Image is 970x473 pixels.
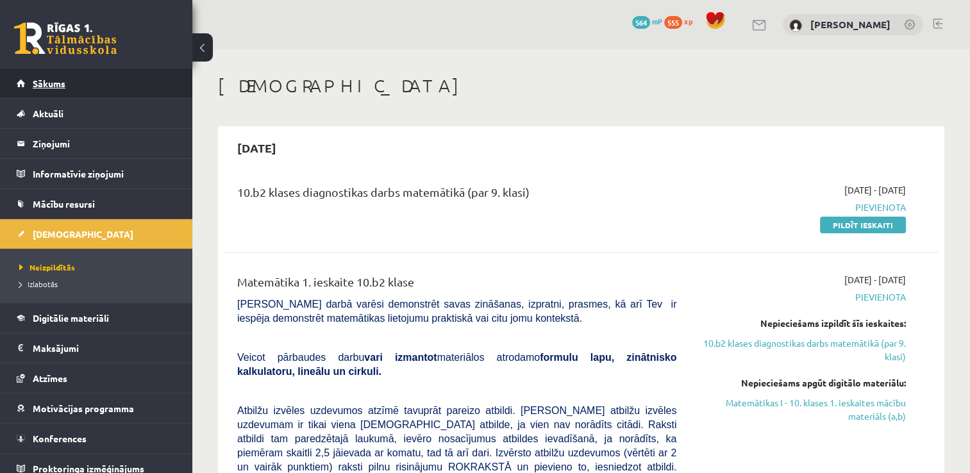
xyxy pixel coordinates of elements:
[237,352,676,377] b: formulu lapu, zinātnisko kalkulatoru, lineālu un cirkuli.
[224,133,289,163] h2: [DATE]
[33,198,95,210] span: Mācību resursi
[810,18,891,31] a: [PERSON_NAME]
[33,228,133,240] span: [DEMOGRAPHIC_DATA]
[632,16,650,29] span: 564
[844,183,906,197] span: [DATE] - [DATE]
[632,16,662,26] a: 564 mP
[696,201,906,214] span: Pievienota
[17,424,176,453] a: Konferences
[820,217,906,233] a: Pildīt ieskaiti
[696,290,906,304] span: Pievienota
[696,336,906,363] a: 10.b2 klases diagnostikas darbs matemātikā (par 9. klasi)
[17,159,176,188] a: Informatīvie ziņojumi
[789,19,802,32] img: Līga Strupka
[33,333,176,363] legend: Maksājumi
[17,394,176,423] a: Motivācijas programma
[19,279,58,289] span: Izlabotās
[696,376,906,390] div: Nepieciešams apgūt digitālo materiālu:
[664,16,699,26] a: 555 xp
[17,219,176,249] a: [DEMOGRAPHIC_DATA]
[237,352,676,377] span: Veicot pārbaudes darbu materiālos atrodamo
[684,16,692,26] span: xp
[17,333,176,363] a: Maksājumi
[14,22,117,54] a: Rīgas 1. Tālmācības vidusskola
[33,159,176,188] legend: Informatīvie ziņojumi
[17,99,176,128] a: Aktuāli
[33,78,65,89] span: Sākums
[33,402,134,414] span: Motivācijas programma
[844,273,906,286] span: [DATE] - [DATE]
[17,69,176,98] a: Sākums
[696,396,906,423] a: Matemātikas I - 10. klases 1. ieskaites mācību materiāls (a,b)
[33,129,176,158] legend: Ziņojumi
[33,312,109,324] span: Digitālie materiāli
[652,16,662,26] span: mP
[19,278,180,290] a: Izlabotās
[33,108,63,119] span: Aktuāli
[17,303,176,333] a: Digitālie materiāli
[237,273,676,297] div: Matemātika 1. ieskaite 10.b2 klase
[237,183,676,207] div: 10.b2 klases diagnostikas darbs matemātikā (par 9. klasi)
[17,129,176,158] a: Ziņojumi
[364,352,437,363] b: vari izmantot
[33,372,67,384] span: Atzīmes
[33,433,87,444] span: Konferences
[17,363,176,393] a: Atzīmes
[218,75,944,97] h1: [DEMOGRAPHIC_DATA]
[237,299,676,324] span: [PERSON_NAME] darbā varēsi demonstrēt savas zināšanas, izpratni, prasmes, kā arī Tev ir iespēja d...
[19,261,180,273] a: Neizpildītās
[664,16,682,29] span: 555
[19,262,75,272] span: Neizpildītās
[696,317,906,330] div: Nepieciešams izpildīt šīs ieskaites:
[17,189,176,219] a: Mācību resursi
